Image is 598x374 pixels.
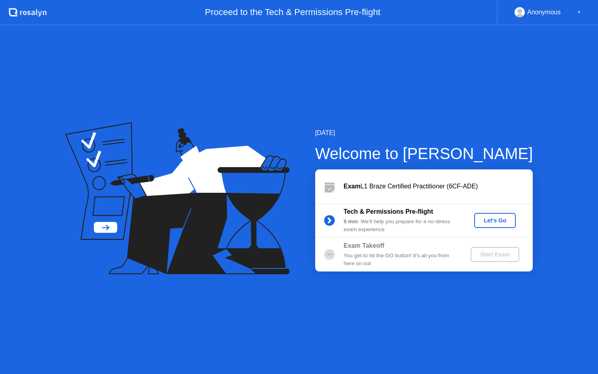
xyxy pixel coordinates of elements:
div: Anonymous [527,7,561,17]
div: ▼ [577,7,581,17]
div: L1 Braze Certified Practitioner (6CF-ADE) [344,182,533,191]
b: 5 min [344,218,358,224]
div: Welcome to [PERSON_NAME] [315,142,533,165]
div: You get to hit the GO button! It’s all you from here on out [344,252,458,268]
b: Tech & Permissions Pre-flight [344,208,433,215]
b: Exam [344,183,361,190]
div: Let's Go [477,217,513,224]
div: Start Exam [474,251,516,258]
div: [DATE] [315,128,533,138]
div: : We’ll help you prepare for a no-stress exam experience [344,218,458,234]
button: Let's Go [474,213,516,228]
b: Exam Takeoff [344,242,384,249]
button: Start Exam [471,247,519,262]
